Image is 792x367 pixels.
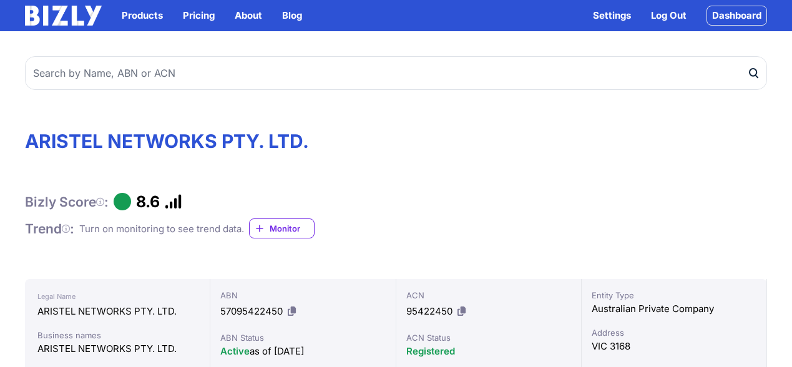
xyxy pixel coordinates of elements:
[37,289,197,304] div: Legal Name
[183,8,215,23] a: Pricing
[25,193,109,210] h1: Bizly Score :
[79,222,244,237] div: Turn on monitoring to see trend data.
[706,6,767,26] a: Dashboard
[249,218,315,238] a: Monitor
[651,8,687,23] a: Log Out
[122,8,163,23] button: Products
[406,289,571,301] div: ACN
[136,192,160,211] h1: 8.6
[406,305,452,317] span: 95422450
[592,339,756,354] div: VIC 3168
[406,331,571,344] div: ACN Status
[25,130,767,152] h1: ARISTEL NETWORKS PTY. LTD.
[25,220,74,237] h1: Trend :
[592,289,756,301] div: Entity Type
[220,289,385,301] div: ABN
[220,345,250,357] span: Active
[37,329,197,341] div: Business names
[406,345,455,357] span: Registered
[592,301,756,316] div: Australian Private Company
[37,304,197,319] div: ARISTEL NETWORKS PTY. LTD.
[270,222,314,235] span: Monitor
[220,305,283,317] span: 57095422450
[593,8,631,23] a: Settings
[282,8,302,23] a: Blog
[37,341,197,356] div: ARISTEL NETWORKS PTY. LTD.
[220,331,385,344] div: ABN Status
[235,8,262,23] a: About
[25,56,767,90] input: Search by Name, ABN or ACN
[220,344,385,359] div: as of [DATE]
[592,326,756,339] div: Address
